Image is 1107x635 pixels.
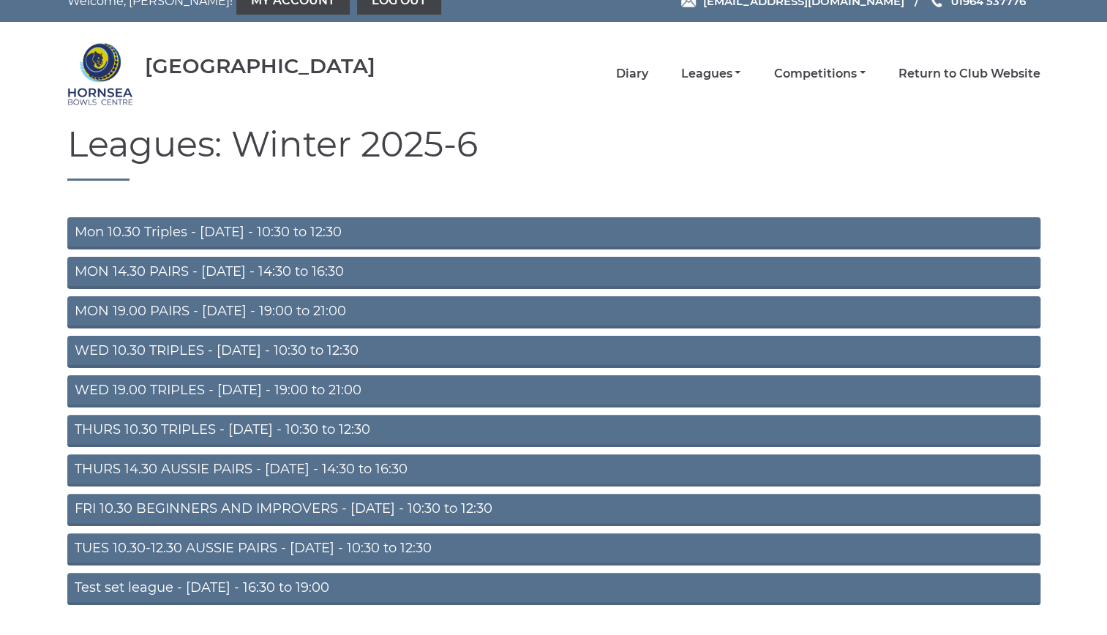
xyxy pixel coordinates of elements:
[67,336,1040,368] a: WED 10.30 TRIPLES - [DATE] - 10:30 to 12:30
[67,375,1040,407] a: WED 19.00 TRIPLES - [DATE] - 19:00 to 21:00
[67,125,1040,181] h1: Leagues: Winter 2025-6
[680,66,740,82] a: Leagues
[145,55,375,78] div: [GEOGRAPHIC_DATA]
[67,217,1040,249] a: Mon 10.30 Triples - [DATE] - 10:30 to 12:30
[67,41,133,107] img: Hornsea Bowls Centre
[773,66,865,82] a: Competitions
[67,573,1040,605] a: Test set league - [DATE] - 16:30 to 19:00
[898,66,1040,82] a: Return to Club Website
[67,415,1040,447] a: THURS 10.30 TRIPLES - [DATE] - 10:30 to 12:30
[67,296,1040,328] a: MON 19.00 PAIRS - [DATE] - 19:00 to 21:00
[67,454,1040,486] a: THURS 14.30 AUSSIE PAIRS - [DATE] - 14:30 to 16:30
[615,66,648,82] a: Diary
[67,494,1040,526] a: FRI 10.30 BEGINNERS AND IMPROVERS - [DATE] - 10:30 to 12:30
[67,257,1040,289] a: MON 14.30 PAIRS - [DATE] - 14:30 to 16:30
[67,533,1040,566] a: TUES 10.30-12.30 AUSSIE PAIRS - [DATE] - 10:30 to 12:30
